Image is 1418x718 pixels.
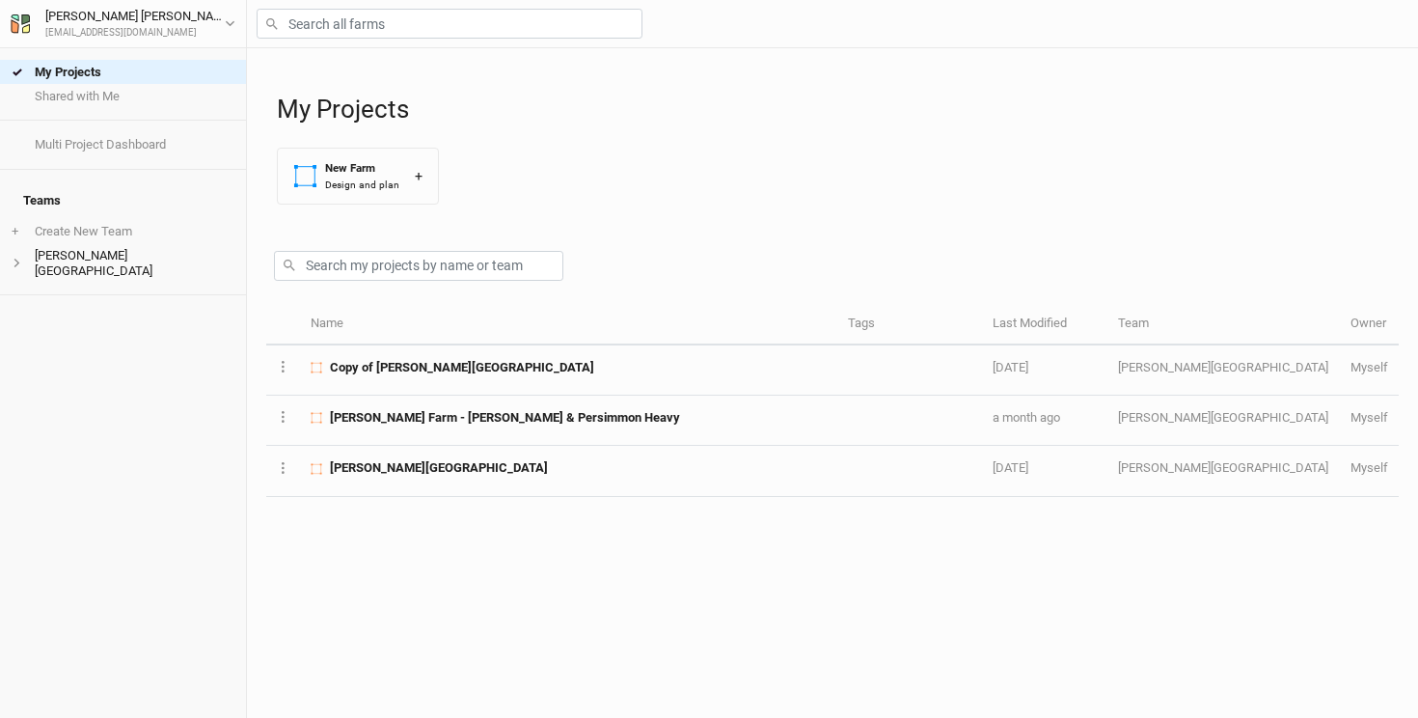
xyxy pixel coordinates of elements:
input: Search all farms [257,9,642,39]
button: [PERSON_NAME] [PERSON_NAME][EMAIL_ADDRESS][DOMAIN_NAME] [10,6,236,41]
span: shanemhardy@gmail.com [1350,360,1388,374]
span: Aug 7, 2025 5:39 PM [993,410,1060,425]
div: [PERSON_NAME] [PERSON_NAME] [45,7,225,26]
span: Copy of Opal Grove Farm [330,359,594,376]
td: [PERSON_NAME][GEOGRAPHIC_DATA] [1107,446,1339,496]
span: Opal Grove Farm - Hazel & Persimmon Heavy [330,409,680,427]
span: Opal Grove Farm [330,459,548,477]
th: Name [300,304,837,345]
h4: Teams [12,181,234,220]
div: New Farm [325,160,399,177]
div: [EMAIL_ADDRESS][DOMAIN_NAME] [45,26,225,41]
th: Owner [1340,304,1399,345]
button: New FarmDesign and plan+ [277,148,439,205]
input: Search my projects by name or team [274,251,563,281]
div: Design and plan [325,178,399,192]
th: Team [1107,304,1339,345]
span: Aug 24, 2025 9:16 PM [993,360,1028,374]
span: May 25, 2025 7:01 PM [993,460,1028,475]
td: [PERSON_NAME][GEOGRAPHIC_DATA] [1107,396,1339,446]
span: shanemhardy@gmail.com [1350,460,1388,475]
td: [PERSON_NAME][GEOGRAPHIC_DATA] [1107,345,1339,396]
h1: My Projects [277,95,1399,124]
div: + [415,166,423,186]
th: Last Modified [982,304,1107,345]
th: Tags [837,304,982,345]
span: shanemhardy@gmail.com [1350,410,1388,425]
span: + [12,224,18,239]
